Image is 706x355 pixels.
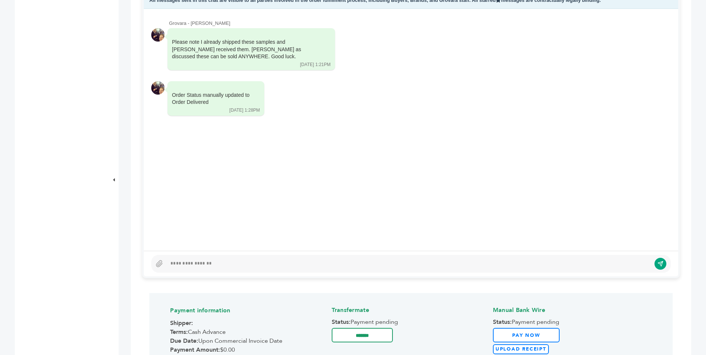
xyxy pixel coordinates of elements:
[170,337,198,345] strong: Due Date:
[493,318,512,326] strong: Status:
[172,92,249,106] div: Order Status manually updated to Order Delivered
[170,346,329,354] span: $0.00
[169,20,671,27] div: Grovara - [PERSON_NAME]
[332,318,491,326] span: Payment pending
[493,328,560,342] a: Pay Now
[172,39,320,60] div: Please note I already shipped these samples and [PERSON_NAME] received them. [PERSON_NAME] as dis...
[229,107,260,114] div: [DATE] 1:28PM
[170,328,329,336] span: Cash Advance
[332,300,491,318] h4: Transfermate
[170,337,329,345] span: Upon Commercial Invoice Date
[300,62,331,68] div: [DATE] 1:21PM
[493,344,549,354] label: Upload Receipt
[493,300,652,318] h4: Manual Bank Wire
[170,346,220,354] strong: Payment Amount:
[170,319,193,327] strong: Shipper:
[332,318,351,326] strong: Status:
[170,328,188,336] strong: Terms:
[493,318,652,326] span: Payment pending
[170,301,329,318] h4: Payment information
